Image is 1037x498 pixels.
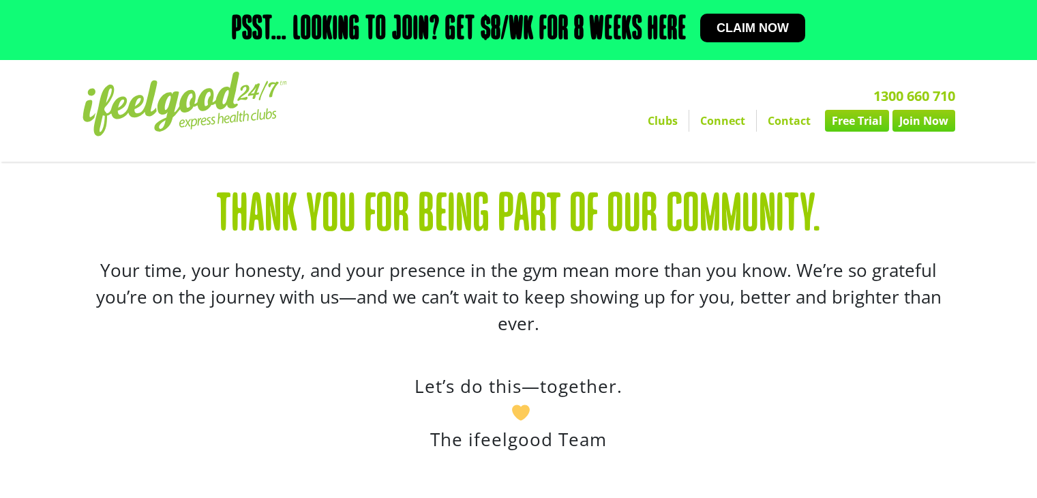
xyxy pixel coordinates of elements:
a: Claim now [700,14,805,42]
a: Join Now [892,110,955,132]
a: Connect [689,110,756,132]
h2: Psst… Looking to join? Get $8/wk for 8 weeks here [232,14,687,46]
b: The ifeelgood Team [430,427,607,452]
a: Free Trial [825,110,889,132]
span: Claim now [717,22,789,34]
nav: Menu [393,110,955,132]
a: 1300 660 710 [873,87,955,105]
span: Your time, your honesty, and your presence in the gym mean more than you know. We’re so grateful ... [96,258,942,336]
img: 💛 [512,404,530,422]
b: Let’s do this—together. [415,374,622,398]
h1: Thank you for being part of our community. [76,189,962,244]
a: Contact [757,110,822,132]
a: Clubs [637,110,689,132]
